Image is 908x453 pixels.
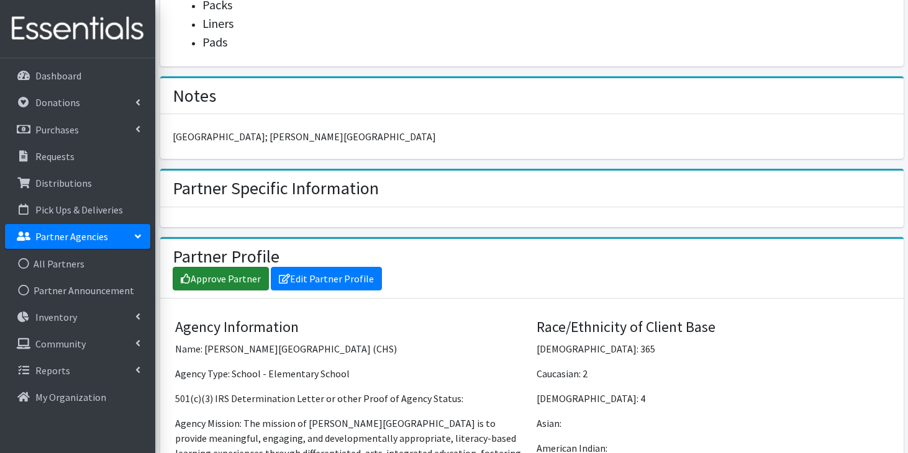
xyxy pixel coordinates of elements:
[5,331,150,356] a: Community
[5,117,150,142] a: Purchases
[175,318,527,336] h4: Agency Information
[5,305,150,330] a: Inventory
[35,123,79,136] p: Purchases
[35,177,92,189] p: Distributions
[175,341,527,356] p: Name: [PERSON_NAME][GEOGRAPHIC_DATA] (CHS)
[537,366,889,381] p: Caucasian: 2
[175,366,527,381] p: Agency Type: School - Elementary School
[35,70,81,82] p: Dashboard
[35,311,77,323] p: Inventory
[5,358,150,383] a: Reports
[202,16,234,31] span: Liners
[5,63,150,88] a: Dashboard
[5,197,150,222] a: Pick Ups & Deliveries
[175,391,527,406] p: 501(c)(3) IRS Determination Letter or other Proof of Agency Status:
[35,96,80,109] p: Donations
[5,8,150,50] img: HumanEssentials
[537,391,889,406] p: [DEMOGRAPHIC_DATA]: 4
[35,150,75,163] p: Requests
[173,129,891,144] p: [GEOGRAPHIC_DATA]; [PERSON_NAME][GEOGRAPHIC_DATA]
[35,204,123,216] p: Pick Ups & Deliveries
[35,338,86,350] p: Community
[35,230,108,243] p: Partner Agencies
[537,416,889,431] p: Asian:
[537,341,889,356] p: [DEMOGRAPHIC_DATA]: 365
[5,144,150,169] a: Requests
[5,385,150,410] a: My Organization
[173,267,269,290] a: Approve Partner
[173,86,216,107] h2: Notes
[5,278,150,303] a: Partner Announcement
[5,90,150,115] a: Donations
[537,318,889,336] h4: Race/Ethnicity of Client Base
[173,246,279,267] h2: Partner Profile
[173,178,379,199] h2: Partner Specific Information
[35,364,70,377] p: Reports
[271,267,382,290] a: Edit Partner Profile
[5,224,150,249] a: Partner Agencies
[202,34,227,50] span: Pads
[5,251,150,276] a: All Partners
[35,391,106,403] p: My Organization
[5,171,150,195] a: Distributions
